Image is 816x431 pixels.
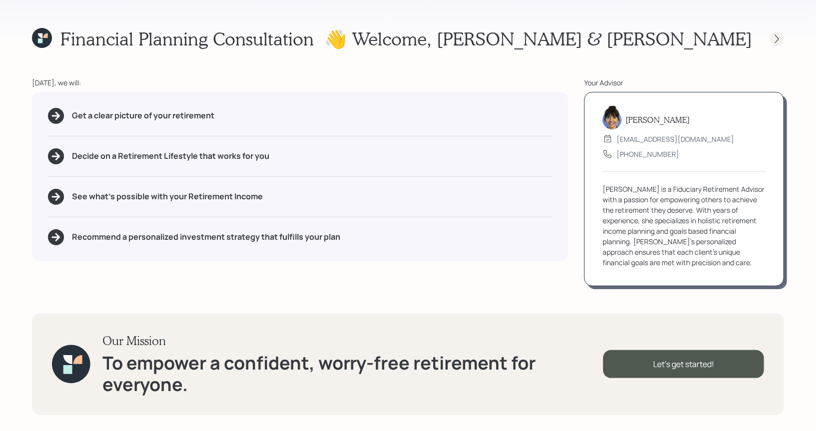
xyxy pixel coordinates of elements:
[102,352,603,395] h1: To empower a confident, worry-free retirement for everyone.
[617,134,734,144] div: [EMAIL_ADDRESS][DOMAIN_NAME]
[72,192,263,201] h5: See what's possible with your Retirement Income
[72,232,340,242] h5: Recommend a personalized investment strategy that fulfills your plan
[32,77,568,88] div: [DATE], we will:
[60,28,314,49] h1: Financial Planning Consultation
[102,334,603,348] h3: Our Mission
[72,151,269,161] h5: Decide on a Retirement Lifestyle that works for you
[603,105,622,129] img: treva-nostdahl-headshot.png
[584,77,784,88] div: Your Advisor
[324,28,752,49] h1: 👋 Welcome , [PERSON_NAME] & [PERSON_NAME]
[603,184,766,268] div: [PERSON_NAME] is a Fiduciary Retirement Advisor with a passion for empowering others to achieve t...
[72,111,214,120] h5: Get a clear picture of your retirement
[603,350,764,378] div: Let's get started!
[617,149,679,159] div: [PHONE_NUMBER]
[626,115,690,124] h5: [PERSON_NAME]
